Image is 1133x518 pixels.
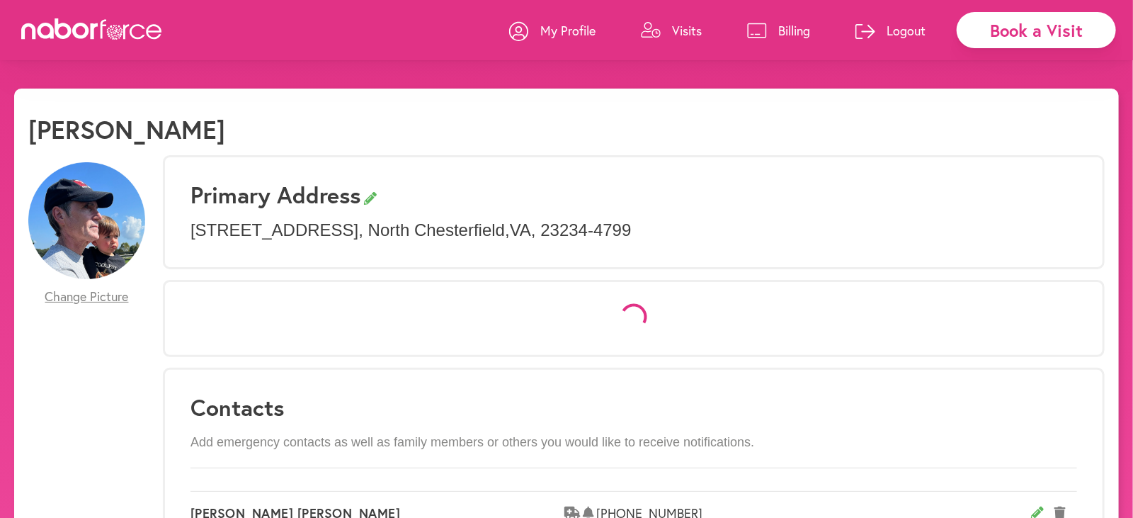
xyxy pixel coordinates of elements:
[747,9,810,52] a: Billing
[672,22,702,39] p: Visits
[190,220,1077,241] p: [STREET_ADDRESS] , North Chesterfield , VA , 23234-4799
[540,22,596,39] p: My Profile
[190,435,1077,451] p: Add emergency contacts as well as family members or others you would like to receive notifications.
[28,162,145,279] img: RaSKVfc8Sw6zqmp7rxNE
[28,114,225,145] h1: [PERSON_NAME]
[190,394,1077,421] h3: Contacts
[509,9,596,52] a: My Profile
[190,181,1077,208] h3: Primary Address
[957,12,1116,48] div: Book a Visit
[45,289,129,305] span: Change Picture
[778,22,810,39] p: Billing
[855,9,926,52] a: Logout
[641,9,702,52] a: Visits
[887,22,926,39] p: Logout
